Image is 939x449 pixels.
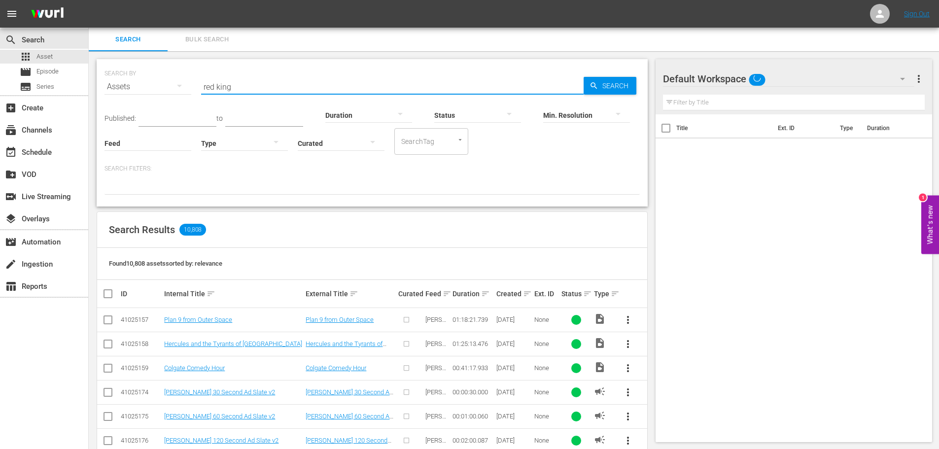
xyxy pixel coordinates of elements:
span: Episode [20,66,32,78]
button: more_vert [616,308,640,332]
span: Video [594,361,606,373]
span: AD [594,410,606,421]
span: Series [20,81,32,93]
div: Feed [425,288,450,300]
span: Published: [104,114,136,122]
span: AD [594,385,606,397]
a: Hercules and the Tyrants of [GEOGRAPHIC_DATA] [164,340,302,347]
div: None [534,388,558,396]
div: Default Workspace [663,65,914,93]
span: Video [594,337,606,349]
span: to [216,114,223,122]
span: 10,808 [179,224,206,236]
div: None [534,413,558,420]
div: Duration [452,288,493,300]
a: Hercules and the Tyrants of [GEOGRAPHIC_DATA] [306,340,386,355]
div: [DATE] [496,437,531,444]
div: 01:25:13.476 [452,340,493,347]
div: 00:02:00.087 [452,437,493,444]
span: more_vert [622,386,634,398]
img: ans4CAIJ8jUAAAAAAAAAAAAAAAAAAAAAAAAgQb4GAAAAAAAAAAAAAAAAAAAAAAAAJMjXAAAAAAAAAAAAAAAAAAAAAAAAgAT5G... [24,2,71,26]
span: [PERSON_NAME] AMC Demo v2 [425,388,447,425]
div: Status [561,288,591,300]
div: [DATE] [496,388,531,396]
button: Open Feedback Widget [921,195,939,254]
span: more_vert [622,411,634,422]
span: more_vert [913,73,925,85]
div: None [534,340,558,347]
span: Live Streaming [5,191,17,203]
div: Assets [104,73,191,101]
span: sort [523,289,532,298]
span: Reports [5,280,17,292]
p: Search Filters: [104,165,640,173]
div: 00:41:17.933 [452,364,493,372]
div: Internal Title [164,288,303,300]
th: Ext. ID [772,114,835,142]
div: ID [121,290,161,298]
span: menu [6,8,18,20]
button: more_vert [616,405,640,428]
button: more_vert [616,380,640,404]
th: Title [676,114,772,142]
span: Overlays [5,213,17,225]
div: [DATE] [496,340,531,347]
span: sort [611,289,620,298]
div: Type [594,288,613,300]
span: Schedule [5,146,17,158]
div: None [534,316,558,323]
div: [DATE] [496,364,531,372]
span: Ingestion [5,258,17,270]
div: 41025176 [121,437,161,444]
div: 01:18:21.739 [452,316,493,323]
th: Type [834,114,861,142]
span: Found 10,808 assets sorted by: relevance [109,260,222,267]
div: 41025159 [121,364,161,372]
a: [PERSON_NAME] 30 Second Ad Slate v2 [164,388,275,396]
div: Created [496,288,531,300]
div: None [534,364,558,372]
div: External Title [306,288,395,300]
button: more_vert [616,356,640,380]
span: sort [481,289,490,298]
div: Curated [398,290,422,298]
span: more_vert [622,338,634,350]
span: Search [5,34,17,46]
span: Episode [36,67,59,76]
div: [DATE] [496,413,531,420]
div: 41025174 [121,388,161,396]
div: 41025175 [121,413,161,420]
span: more_vert [622,435,634,447]
span: sort [583,289,592,298]
div: [DATE] [496,316,531,323]
div: 00:00:30.000 [452,388,493,396]
a: [PERSON_NAME] 60 Second Ad Slate v2 [306,413,393,427]
a: [PERSON_NAME] 120 Second Ad Slate v2 [164,437,278,444]
a: Colgate Comedy Hour [164,364,225,372]
span: [PERSON_NAME] AMC Demo v2 [425,340,447,377]
a: [PERSON_NAME] 30 Second Ad Slate v2 [306,388,393,403]
a: [PERSON_NAME] 60 Second Ad Slate v2 [164,413,275,420]
span: Search Results [109,224,175,236]
a: Plan 9 from Outer Space [164,316,232,323]
span: Bulk Search [174,34,241,45]
span: VOD [5,169,17,180]
span: Video [594,313,606,325]
span: more_vert [622,362,634,374]
button: Search [584,77,636,95]
div: 00:01:00.060 [452,413,493,420]
span: more_vert [622,314,634,326]
th: Duration [861,114,920,142]
span: AD [594,434,606,446]
span: sort [207,289,215,298]
div: None [534,437,558,444]
div: 41025157 [121,316,161,323]
a: Sign Out [904,10,930,18]
span: Create [5,102,17,114]
div: 41025158 [121,340,161,347]
span: Automation [5,236,17,248]
button: Open [455,135,465,144]
button: more_vert [616,332,640,356]
span: Series [36,82,54,92]
span: sort [349,289,358,298]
